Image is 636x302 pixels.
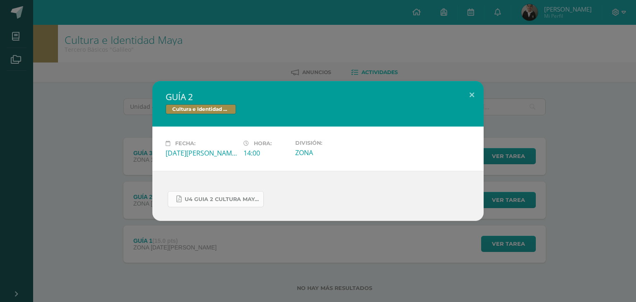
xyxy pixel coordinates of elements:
div: [DATE][PERSON_NAME] [166,149,237,158]
h2: GUÍA 2 [166,91,470,103]
span: Fecha: [175,140,195,146]
button: Close (Esc) [460,81,484,109]
div: 14:00 [243,149,289,158]
span: Hora: [254,140,272,146]
span: U4 GUIA 2 CULTURA MAYA BÁSICOS.pdf [185,196,259,203]
span: Cultura e Identidad Maya [166,104,236,114]
div: ZONA [295,148,366,157]
label: División: [295,140,366,146]
a: U4 GUIA 2 CULTURA MAYA BÁSICOS.pdf [168,191,264,207]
